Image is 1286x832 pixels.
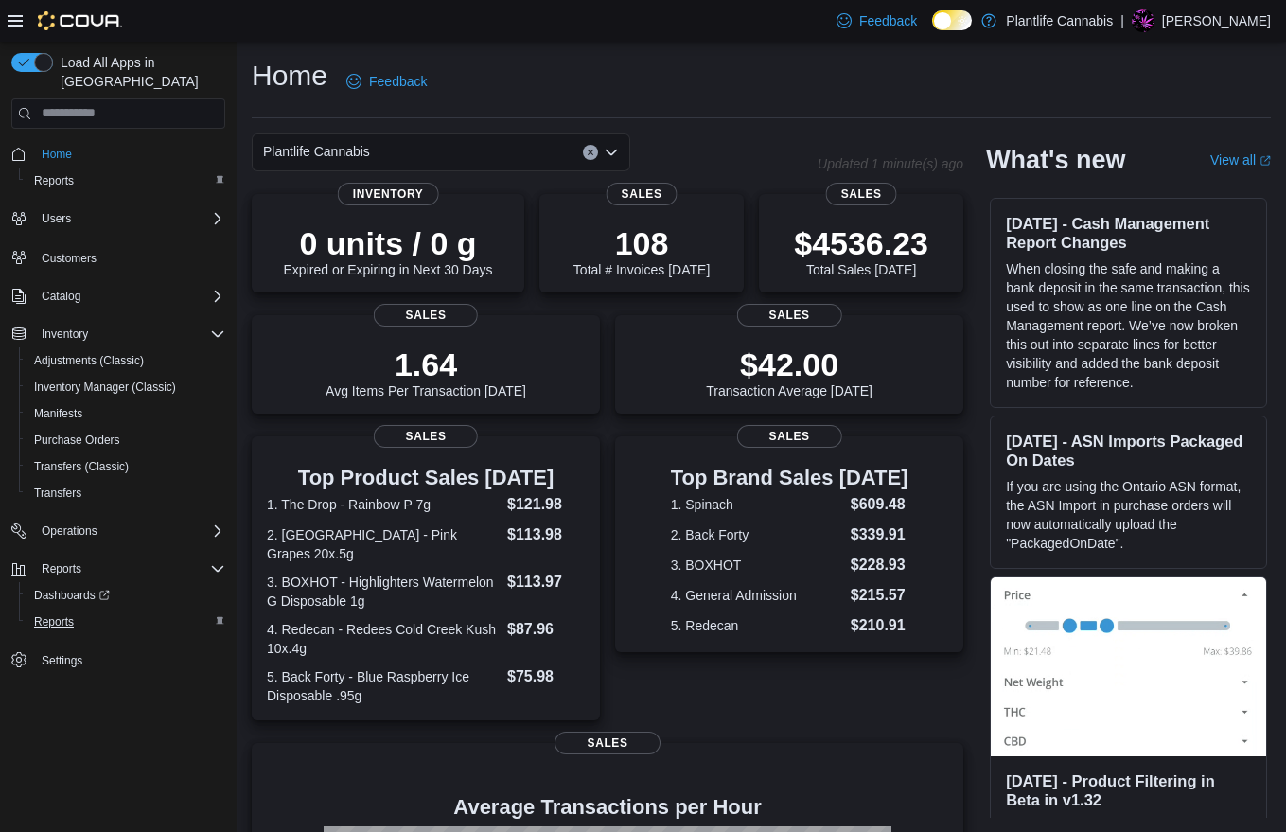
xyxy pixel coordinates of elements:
[1006,432,1251,469] h3: [DATE] - ASN Imports Packaged On Dates
[19,427,233,453] button: Purchase Orders
[267,573,500,611] dt: 3. BOXHOT - Highlighters Watermelon G Disposable 1g
[26,349,225,372] span: Adjustments (Classic)
[374,304,478,327] span: Sales
[604,145,619,160] button: Open list of options
[34,648,225,672] span: Settings
[19,582,233,609] a: Dashboards
[267,620,500,658] dt: 4. Redecan - Redees Cold Creek Kush 10x.4g
[34,323,96,345] button: Inventory
[267,667,500,705] dt: 5. Back Forty - Blue Raspberry Ice Disposable .95g
[42,251,97,266] span: Customers
[859,11,917,30] span: Feedback
[583,145,598,160] button: Clear input
[1006,259,1251,392] p: When closing the safe and making a bank deposit in the same transaction, this used to show as one...
[338,183,439,205] span: Inventory
[267,467,585,489] h3: Top Product Sales [DATE]
[706,345,872,398] div: Transaction Average [DATE]
[826,183,897,205] span: Sales
[26,169,225,192] span: Reports
[4,140,233,168] button: Home
[4,321,233,347] button: Inventory
[339,62,434,100] a: Feedback
[34,285,225,308] span: Catalog
[1006,771,1251,809] h3: [DATE] - Product Filtering in Beta in v1.32
[986,145,1125,175] h2: What's new
[794,224,928,277] div: Total Sales [DATE]
[34,406,82,421] span: Manifests
[267,796,948,819] h4: Average Transactions per Hour
[284,224,493,262] p: 0 units / 0 g
[671,556,843,575] dt: 3. BOXHOT
[607,183,678,205] span: Sales
[34,143,79,166] a: Home
[737,304,841,327] span: Sales
[26,169,81,192] a: Reports
[267,525,500,563] dt: 2. [GEOGRAPHIC_DATA] - Pink Grapes 20x.5g
[26,376,184,398] a: Inventory Manager (Classic)
[34,486,81,501] span: Transfers
[369,72,427,91] span: Feedback
[573,224,710,277] div: Total # Invoices [DATE]
[284,224,493,277] div: Expired or Expiring in Next 30 Days
[26,455,136,478] a: Transfers (Classic)
[42,653,82,668] span: Settings
[26,482,225,505] span: Transfers
[26,584,117,607] a: Dashboards
[4,556,233,582] button: Reports
[4,646,233,674] button: Settings
[34,588,110,603] span: Dashboards
[737,425,841,448] span: Sales
[19,400,233,427] button: Manifests
[34,353,144,368] span: Adjustments (Classic)
[26,429,225,451] span: Purchase Orders
[38,11,122,30] img: Cova
[26,349,151,372] a: Adjustments (Classic)
[11,133,225,723] nav: Complex example
[507,523,585,546] dd: $113.98
[1006,477,1251,553] p: If you are using the Ontario ASN format, the ASN Import in purchase orders will now automatically...
[26,611,225,633] span: Reports
[26,376,225,398] span: Inventory Manager (Classic)
[34,459,129,474] span: Transfers (Classic)
[794,224,928,262] p: $4536.23
[42,561,81,576] span: Reports
[252,57,327,95] h1: Home
[1006,214,1251,252] h3: [DATE] - Cash Management Report Changes
[34,558,89,580] button: Reports
[671,525,843,544] dt: 2. Back Forty
[851,493,908,516] dd: $609.48
[26,402,225,425] span: Manifests
[326,345,526,383] p: 1.64
[34,380,176,395] span: Inventory Manager (Classic)
[34,142,225,166] span: Home
[26,429,128,451] a: Purchase Orders
[34,247,104,270] a: Customers
[932,30,933,31] span: Dark Mode
[19,347,233,374] button: Adjustments (Classic)
[374,425,478,448] span: Sales
[932,10,972,30] input: Dark Mode
[706,345,872,383] p: $42.00
[19,168,233,194] button: Reports
[26,482,89,505] a: Transfers
[4,518,233,544] button: Operations
[1132,9,1154,32] div: Anaka Sparrow
[34,245,225,269] span: Customers
[851,584,908,607] dd: $215.57
[26,455,225,478] span: Transfers (Classic)
[1210,152,1271,168] a: View allExternal link
[818,156,963,171] p: Updated 1 minute(s) ago
[42,523,97,539] span: Operations
[671,586,843,605] dt: 4. General Admission
[34,520,225,542] span: Operations
[267,495,500,514] dt: 1. The Drop - Rainbow P 7g
[34,323,225,345] span: Inventory
[326,345,526,398] div: Avg Items Per Transaction [DATE]
[507,665,585,688] dd: $75.98
[1162,9,1271,32] p: [PERSON_NAME]
[573,224,710,262] p: 108
[263,140,370,163] span: Plantlife Cannabis
[851,523,908,546] dd: $339.91
[34,207,79,230] button: Users
[26,402,90,425] a: Manifests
